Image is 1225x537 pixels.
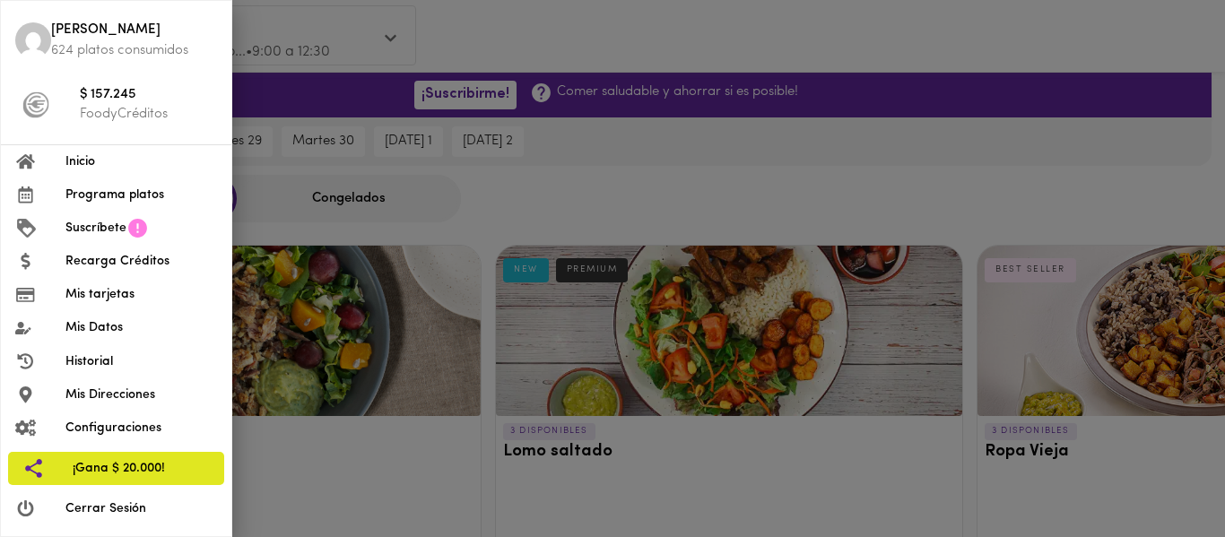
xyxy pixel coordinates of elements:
[73,459,210,478] span: ¡Gana $ 20.000!
[65,252,217,271] span: Recarga Créditos
[51,21,217,41] span: [PERSON_NAME]
[65,385,217,404] span: Mis Direcciones
[51,41,217,60] p: 624 platos consumidos
[80,105,217,124] p: FoodyCréditos
[65,352,217,371] span: Historial
[65,318,217,337] span: Mis Datos
[65,285,217,304] span: Mis tarjetas
[65,499,217,518] span: Cerrar Sesión
[1121,433,1207,519] iframe: Messagebird Livechat Widget
[22,91,49,118] img: foody-creditos-black.png
[65,186,217,204] span: Programa platos
[80,85,217,106] span: $ 157.245
[65,152,217,171] span: Inicio
[65,219,126,238] span: Suscríbete
[65,419,217,437] span: Configuraciones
